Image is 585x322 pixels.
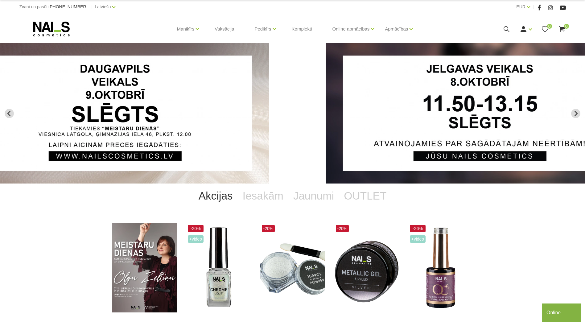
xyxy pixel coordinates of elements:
a: OUTLET [339,184,391,208]
span: [PHONE_NUMBER] [48,4,87,9]
button: Go to last slide [5,109,14,118]
span: +Video [410,235,426,243]
a: Online apmācības [332,17,369,41]
span: -20% [262,225,275,232]
span: -20% [336,225,349,232]
span: +Video [188,235,204,243]
a: 0 [558,25,566,33]
a: Akcijas [194,184,238,208]
a: 0 [541,25,549,33]
span: | [533,3,534,11]
a: Vaksācija [210,14,239,44]
img: Augstas kvalitātes, metāliskā spoguļefekta dizaina pūderis lieliskam spīdumam. Šobrīd aktuāls spi... [260,223,325,312]
a: Manikīrs [177,17,195,41]
span: 0 [547,24,552,29]
a: EUR [516,3,525,10]
a: Latviešu [95,3,111,10]
a: Iesakām [238,184,288,208]
iframe: chat widget [542,302,582,322]
a: Apmācības [385,17,408,41]
img: Dizaina produkts spilgtā spoguļa efekta radīšanai.LIETOŠANA: Pirms lietošanas nepieciešams sakrat... [186,223,251,312]
a: Komplekti [287,14,317,44]
a: Pedikīrs [254,17,271,41]
span: | [90,3,92,11]
a: Jaunumi [288,184,339,208]
span: -26% [410,225,426,232]
a: [PHONE_NUMBER] [48,5,87,9]
img: Maskējoša, viegli mirdzoša bāze/gels. Unikāls produkts ar daudz izmantošanas iespējām: •Bāze gell... [408,223,473,312]
span: -20% [188,225,204,232]
img: Metallic Gel UV/LED ir intensīvi pigmentets metala dizaina gēls, kas palīdz radīt reljefu zīmējum... [334,223,399,312]
div: Zvani un pasūti [19,3,87,11]
span: 0 [564,24,569,29]
button: Next slide [571,109,580,118]
img: ✨ Meistaru dienas ar Olgu Zeltiņu 2025 ✨ RUDENS / Seminārs manikīra meistariem Liepāja – 7. okt.,... [112,223,177,312]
